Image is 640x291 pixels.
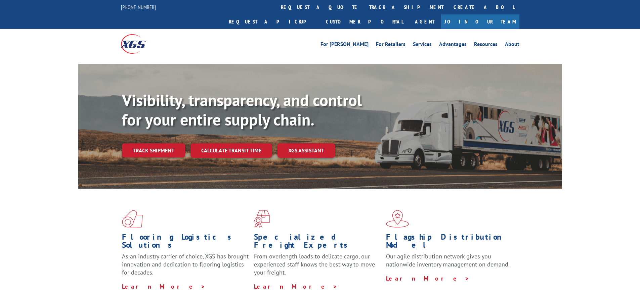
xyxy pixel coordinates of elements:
b: Visibility, transparency, and control for your entire supply chain. [122,90,362,130]
img: xgs-icon-focused-on-flooring-red [254,210,270,228]
a: Learn More > [386,275,470,282]
h1: Specialized Freight Experts [254,233,381,252]
a: For [PERSON_NAME] [321,42,369,49]
span: As an industry carrier of choice, XGS has brought innovation and dedication to flooring logistics... [122,252,249,276]
a: Advantages [439,42,467,49]
a: For Retailers [376,42,406,49]
a: Resources [474,42,498,49]
a: Learn More > [122,283,206,290]
a: Request a pickup [224,14,321,29]
a: [PHONE_NUMBER] [121,4,156,10]
a: Services [413,42,432,49]
a: Calculate transit time [190,143,272,158]
h1: Flagship Distribution Model [386,233,513,252]
a: XGS ASSISTANT [278,143,335,158]
a: Customer Portal [321,14,408,29]
p: From overlength loads to delicate cargo, our experienced staff knows the best way to move your fr... [254,252,381,282]
img: xgs-icon-flagship-distribution-model-red [386,210,409,228]
a: About [505,42,519,49]
img: xgs-icon-total-supply-chain-intelligence-red [122,210,143,228]
span: Our agile distribution network gives you nationwide inventory management on demand. [386,252,510,268]
h1: Flooring Logistics Solutions [122,233,249,252]
a: Learn More > [254,283,338,290]
a: Agent [408,14,441,29]
a: Join Our Team [441,14,519,29]
a: Track shipment [122,143,185,157]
